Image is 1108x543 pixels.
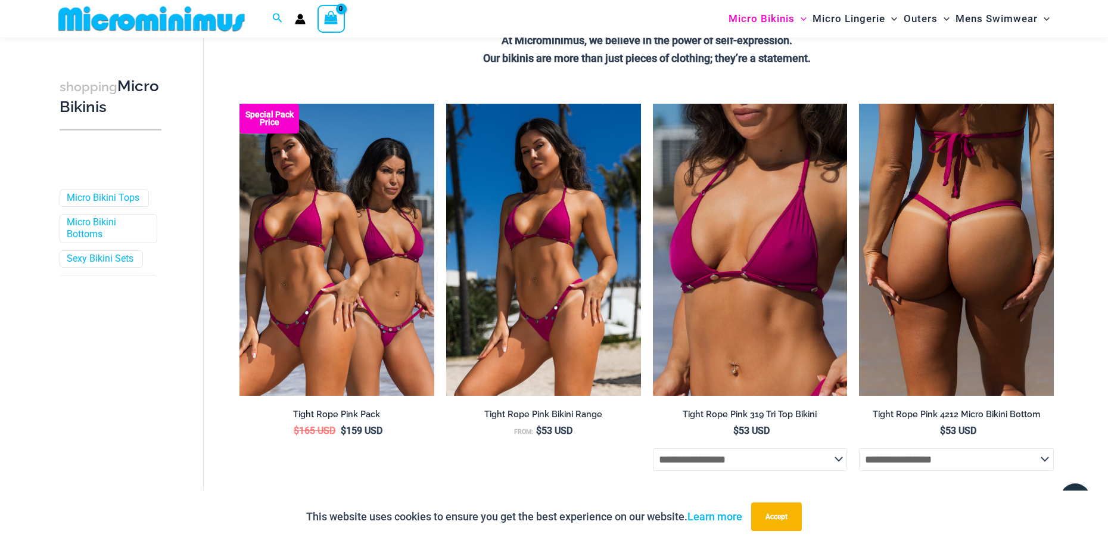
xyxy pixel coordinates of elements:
span: Menu Toggle [885,4,897,34]
a: Tight Rope Pink 4212 Micro Bikini Bottom [859,409,1054,424]
img: Collection Pack F [239,104,434,396]
a: Search icon link [272,11,283,26]
span: Mens Swimwear [956,4,1038,34]
b: Special Pack Price [239,111,299,126]
span: From: [514,428,533,436]
img: MM SHOP LOGO FLAT [54,5,250,32]
a: Tight Rope Pink Pack [239,409,434,424]
bdi: 53 USD [733,425,770,436]
bdi: 159 USD [341,425,382,436]
bdi: 53 USD [940,425,976,436]
a: View Shopping Cart, empty [318,5,345,32]
span: Outers [904,4,938,34]
a: Micro BikinisMenu ToggleMenu Toggle [726,4,810,34]
span: Micro Bikinis [729,4,795,34]
a: Tight Rope Pink 319 Top 01Tight Rope Pink 319 Top 4228 Thong 06Tight Rope Pink 319 Top 4228 Thong 06 [653,104,848,396]
a: Collection Pack F Collection Pack B (3)Collection Pack B (3) [239,104,434,396]
a: Tight Rope Pink 319 Top 4228 Thong 05Tight Rope Pink 319 Top 4228 Thong 06Tight Rope Pink 319 Top... [446,104,641,396]
span: Menu Toggle [1038,4,1050,34]
img: Tight Rope Pink 319 Top 01 [653,104,848,396]
a: Account icon link [295,14,306,24]
span: shopping [60,79,117,94]
strong: At Microminimus, we believe in the power of self-expression. [502,34,792,46]
bdi: 53 USD [536,425,572,436]
strong: Our bikinis are more than just pieces of clothing; they’re a statement. [483,52,811,64]
h2: Tight Rope Pink 4212 Micro Bikini Bottom [859,409,1054,420]
a: Micro Bikini Bottoms [67,216,148,241]
a: Micro LingerieMenu ToggleMenu Toggle [810,4,900,34]
span: $ [294,425,299,436]
img: Tight Rope Pink 319 4212 Micro 02 [859,104,1054,396]
a: Micro Bikini Tops [67,192,139,204]
a: Mens SwimwearMenu ToggleMenu Toggle [953,4,1053,34]
a: Tight Rope Pink 319 4212 Micro 01Tight Rope Pink 319 4212 Micro 02Tight Rope Pink 319 4212 Micro 02 [859,104,1054,396]
span: $ [940,425,945,436]
p: This website uses cookies to ensure you get the best experience on our website. [306,508,742,526]
span: Micro Lingerie [813,4,885,34]
span: $ [733,425,739,436]
a: Tight Rope Pink Bikini Range [446,409,641,424]
h2: Tight Rope Pink Bikini Range [446,409,641,420]
h3: Micro Bikinis [60,76,161,117]
nav: Site Navigation [724,2,1054,36]
a: Learn more [687,510,742,523]
span: Menu Toggle [938,4,950,34]
a: OutersMenu ToggleMenu Toggle [901,4,953,34]
button: Accept [751,502,802,531]
img: Tight Rope Pink 319 Top 4228 Thong 05 [446,104,641,396]
span: Menu Toggle [795,4,807,34]
span: $ [536,425,541,436]
a: Sexy Bikini Sets [67,253,133,265]
bdi: 165 USD [294,425,335,436]
span: $ [341,425,346,436]
a: Tight Rope Pink 319 Tri Top Bikini [653,409,848,424]
h2: Tight Rope Pink 319 Tri Top Bikini [653,409,848,420]
h2: Tight Rope Pink Pack [239,409,434,420]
